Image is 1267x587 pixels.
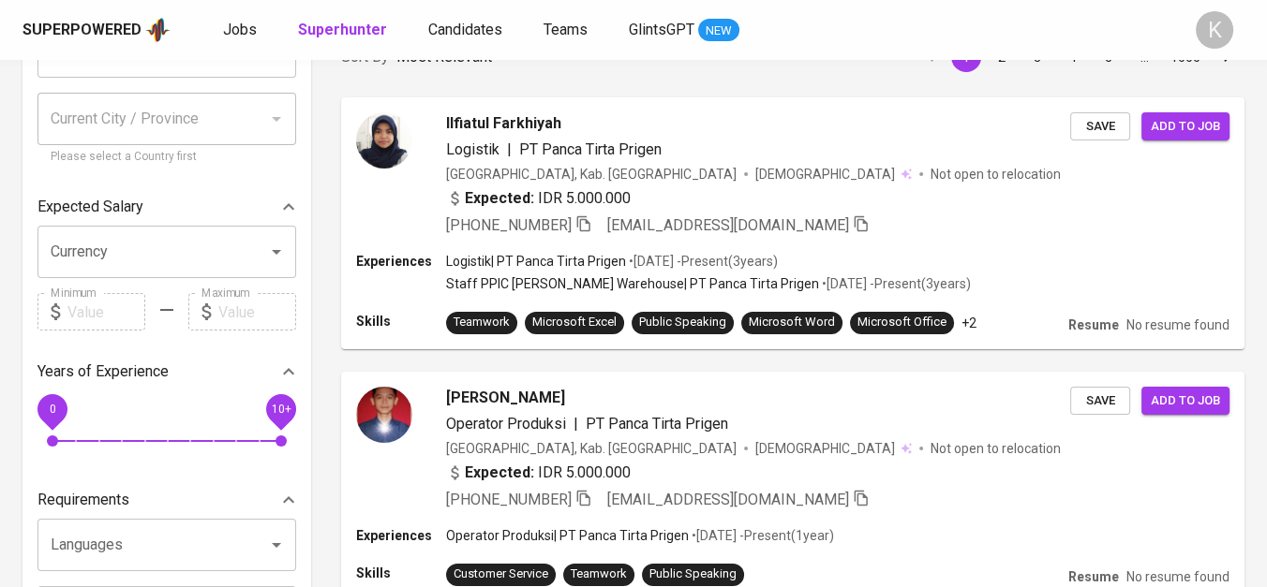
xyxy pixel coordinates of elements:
[356,526,446,545] p: Experiences
[356,564,446,582] p: Skills
[1141,387,1230,416] button: Add to job
[446,112,561,135] span: Ilfiatul Farkhiyah
[749,314,835,331] div: Microsoft Word
[1151,390,1220,412] span: Add to job
[263,532,290,558] button: Open
[931,165,1061,183] p: Not open to relocation
[49,403,55,416] span: 0
[961,314,976,332] p: +2
[1126,316,1230,334] p: No resume found
[571,565,627,583] div: Teamwork
[755,439,898,458] span: [DEMOGRAPHIC_DATA]
[356,387,412,443] img: f4e44200-b965-4193-9684-c54af706eec6.jpg
[446,462,631,484] div: IDR 5.000.000
[446,165,737,183] div: [GEOGRAPHIC_DATA], Kab. [GEOGRAPHIC_DATA]
[428,19,506,42] a: Candidates
[51,148,283,167] p: Please select a Country first
[446,187,631,210] div: IDR 5.000.000
[544,19,591,42] a: Teams
[639,314,726,331] div: Public Speaking
[1070,112,1130,141] button: Save
[37,481,296,519] div: Requirements
[37,489,129,511] p: Requirements
[223,19,261,42] a: Jobs
[446,439,737,458] div: [GEOGRAPHIC_DATA], Kab. [GEOGRAPHIC_DATA]
[465,462,534,484] b: Expected:
[356,112,412,169] img: ede74b19-138e-4e60-8ec5-1ace778b11e8.jpg
[1080,390,1121,412] span: Save
[649,565,737,583] div: Public Speaking
[629,19,739,42] a: GlintsGPT NEW
[1151,116,1220,138] span: Add to job
[22,16,171,44] a: Superpoweredapp logo
[446,526,689,545] p: Operator Produksi | PT Panca Tirta Prigen
[37,196,143,218] p: Expected Salary
[37,188,296,226] div: Expected Salary
[1080,116,1121,138] span: Save
[446,415,566,433] span: Operator Produksi
[446,387,565,409] span: [PERSON_NAME]
[1196,11,1233,49] div: K
[341,97,1245,349] a: Ilfiatul FarkhiyahLogistik|PT Panca Tirta Prigen[GEOGRAPHIC_DATA], Kab. [GEOGRAPHIC_DATA][DEMOGRA...
[22,20,142,41] div: Superpowered
[931,439,1061,458] p: Not open to relocation
[755,165,898,183] span: [DEMOGRAPHIC_DATA]
[446,491,572,508] span: [PHONE_NUMBER]
[519,140,662,158] span: PT Panca Tirta Prigen
[465,187,534,210] b: Expected:
[507,139,512,161] span: |
[1068,316,1119,334] p: Resume
[356,312,446,330] p: Skills
[626,252,778,271] p: • [DATE] - Present ( 3 years )
[1068,567,1119,586] p: Resume
[428,21,502,38] span: Candidates
[607,216,849,234] span: [EMAIL_ADDRESS][DOMAIN_NAME]
[67,293,145,330] input: Value
[37,360,169,383] p: Years of Experience
[819,274,971,293] p: • [DATE] - Present ( 3 years )
[1070,387,1130,416] button: Save
[223,21,257,38] span: Jobs
[454,314,510,331] div: Teamwork
[698,22,739,40] span: NEW
[1141,112,1230,141] button: Add to job
[263,239,290,265] button: Open
[298,21,387,38] b: Superhunter
[145,16,171,44] img: app logo
[544,21,588,38] span: Teams
[574,413,578,435] span: |
[218,293,296,330] input: Value
[37,353,296,390] div: Years of Experience
[298,19,391,42] a: Superhunter
[532,314,617,331] div: Microsoft Excel
[271,403,291,416] span: 10+
[446,252,626,271] p: Logistik | PT Panca Tirta Prigen
[356,252,446,271] p: Experiences
[629,21,694,38] span: GlintsGPT
[446,216,572,234] span: [PHONE_NUMBER]
[607,491,849,508] span: [EMAIL_ADDRESS][DOMAIN_NAME]
[1126,567,1230,586] p: No resume found
[857,314,947,331] div: Microsoft Office
[446,274,819,293] p: Staff PPIC [PERSON_NAME] Warehouse | PT Panca Tirta Prigen
[689,526,834,545] p: • [DATE] - Present ( 1 year )
[446,140,499,158] span: Logistik
[454,565,548,583] div: Customer Service
[586,415,728,433] span: PT Panca Tirta Prigen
